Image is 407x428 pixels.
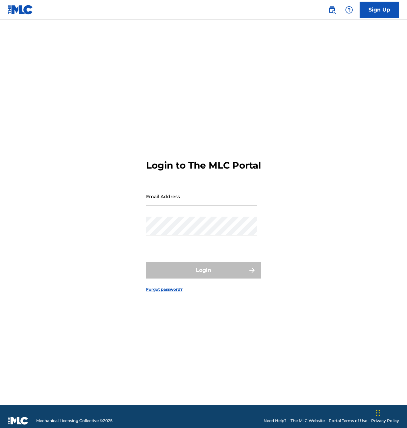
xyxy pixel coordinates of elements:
img: search [328,6,336,14]
a: Portal Terms of Use [329,418,367,424]
img: MLC Logo [8,5,33,14]
div: Help [343,3,356,16]
h3: Login to The MLC Portal [146,160,261,171]
img: help [345,6,353,14]
iframe: Chat Widget [374,396,407,428]
div: Drag [376,403,380,423]
span: Mechanical Licensing Collective © 2025 [36,418,113,424]
a: Public Search [325,3,339,16]
a: Sign Up [360,2,399,18]
a: The MLC Website [291,418,325,424]
a: Privacy Policy [371,418,399,424]
a: Need Help? [264,418,287,424]
img: logo [8,417,28,425]
a: Forgot password? [146,286,183,292]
